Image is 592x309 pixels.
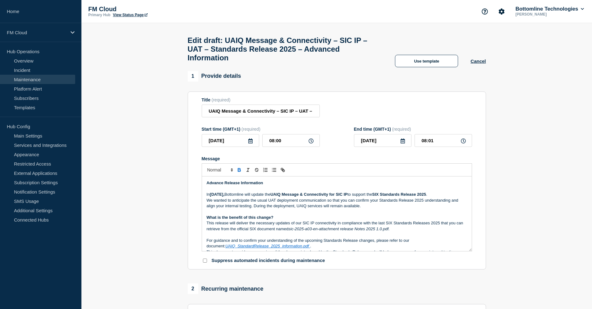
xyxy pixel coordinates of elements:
[207,238,467,249] p: For guidance and to confirm your understanding of the upcoming Standards Release changes, please ...
[207,180,263,185] strong: Advance Release Information
[210,192,224,197] strong: [DATE],
[241,127,260,132] span: (required)
[270,166,278,174] button: Toggle bulleted list
[354,127,472,132] div: End time (GMT+1)
[207,198,467,209] p: We wanted to anticipate the usual UAT deployment communication so that you can confirm your Stand...
[252,166,261,174] button: Toggle strikethrough text
[278,166,287,174] button: Toggle link
[202,156,472,161] div: Message
[113,13,147,17] a: View Status Page
[514,6,585,12] button: Bottomline Technologies
[207,192,467,197] p: In Bottomline will update the to support the .
[392,127,411,132] span: (required)
[207,220,467,232] p: This release will deliver the necessary updates of our SIC IP connectivity in compliance with the...
[202,97,320,102] div: Title
[212,97,231,102] span: (required)
[203,259,207,263] input: Suppress automated incidents during maintenance
[372,192,426,197] strong: SIX Standards Release 2025
[88,13,110,17] p: Primary Hub
[202,176,472,251] div: Message
[212,258,325,264] p: Suppress automated incidents during maintenance
[204,166,235,174] span: Font size
[188,36,383,62] h1: Edit draft: UAIQ Message & Connectivity – SIC IP – UAT – Standards Release 2025 – Advanced Inform...
[270,192,347,197] strong: UAIQ Message & Connectivity for SIC IP
[188,283,264,294] div: Recurring maintenance
[202,134,259,147] input: YYYY-MM-DD
[188,71,198,82] span: 1
[235,166,244,174] button: Toggle bold text
[88,6,213,13] p: FM Cloud
[262,134,320,147] input: HH:MM
[207,215,273,220] strong: What is the benefit of this change?
[354,134,411,147] input: YYYY-MM-DD
[188,71,241,82] div: Provide details
[288,227,390,231] em: sic-2025-a03-en-attachment release Notes 2025 1.0.pdf.
[202,105,320,117] input: Title
[261,166,270,174] button: Toggle ordered list
[202,127,320,132] div: Start time (GMT+1)
[244,166,252,174] button: Toggle italic text
[470,59,486,64] button: Cancel
[395,55,458,67] button: Use template
[207,249,467,255] p: This document provides an overview of the changes introduced by the Standards Release and will he...
[7,30,67,35] p: FM Cloud
[225,244,309,248] a: UAIQ_StandardRelease_2025_information.pdf
[188,283,198,294] span: 2
[478,5,491,18] button: Support
[495,5,508,18] button: Account settings
[514,12,579,16] p: [PERSON_NAME]
[415,134,472,147] input: HH:MM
